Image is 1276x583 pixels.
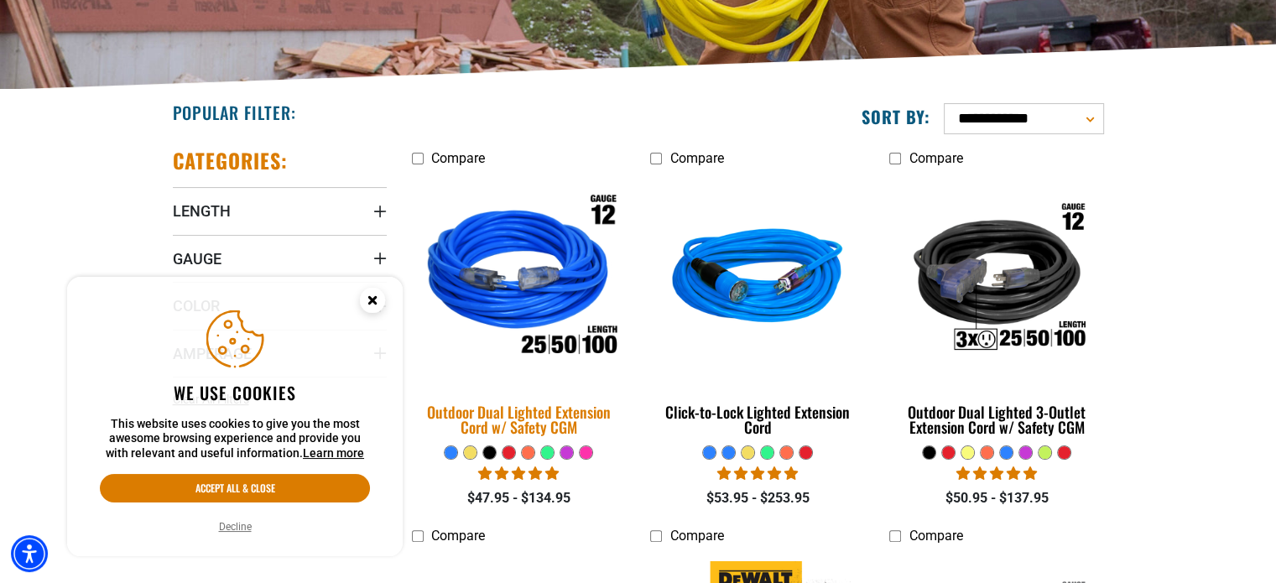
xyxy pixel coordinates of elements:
[342,277,403,329] button: Close this option
[431,150,485,166] span: Compare
[889,174,1103,445] a: Outdoor Dual Lighted 3-Outlet Extension Cord w/ Safety CGM Outdoor Dual Lighted 3-Outlet Extensio...
[956,466,1037,481] span: 4.80 stars
[669,528,723,544] span: Compare
[431,528,485,544] span: Compare
[889,488,1103,508] div: $50.95 - $137.95
[401,172,636,387] img: Outdoor Dual Lighted Extension Cord w/ Safety CGM
[173,102,296,123] h2: Popular Filter:
[100,382,370,403] h2: We use cookies
[652,183,863,376] img: blue
[173,187,387,234] summary: Length
[862,106,930,128] label: Sort by:
[173,249,221,268] span: Gauge
[717,466,798,481] span: 4.87 stars
[650,488,864,508] div: $53.95 - $253.95
[173,201,231,221] span: Length
[303,446,364,460] a: This website uses cookies to give you the most awesome browsing experience and provide you with r...
[173,235,387,282] summary: Gauge
[909,150,962,166] span: Compare
[650,404,864,435] div: Click-to-Lock Lighted Extension Cord
[100,474,370,502] button: Accept all & close
[412,404,626,435] div: Outdoor Dual Lighted Extension Cord w/ Safety CGM
[909,528,962,544] span: Compare
[173,148,289,174] h2: Categories:
[891,183,1102,376] img: Outdoor Dual Lighted 3-Outlet Extension Cord w/ Safety CGM
[214,518,257,535] button: Decline
[67,277,403,557] aside: Cookie Consent
[669,150,723,166] span: Compare
[11,535,48,572] div: Accessibility Menu
[412,488,626,508] div: $47.95 - $134.95
[650,174,864,445] a: blue Click-to-Lock Lighted Extension Cord
[889,404,1103,435] div: Outdoor Dual Lighted 3-Outlet Extension Cord w/ Safety CGM
[412,174,626,445] a: Outdoor Dual Lighted Extension Cord w/ Safety CGM Outdoor Dual Lighted Extension Cord w/ Safety CGM
[100,417,370,461] p: This website uses cookies to give you the most awesome browsing experience and provide you with r...
[478,466,559,481] span: 4.81 stars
